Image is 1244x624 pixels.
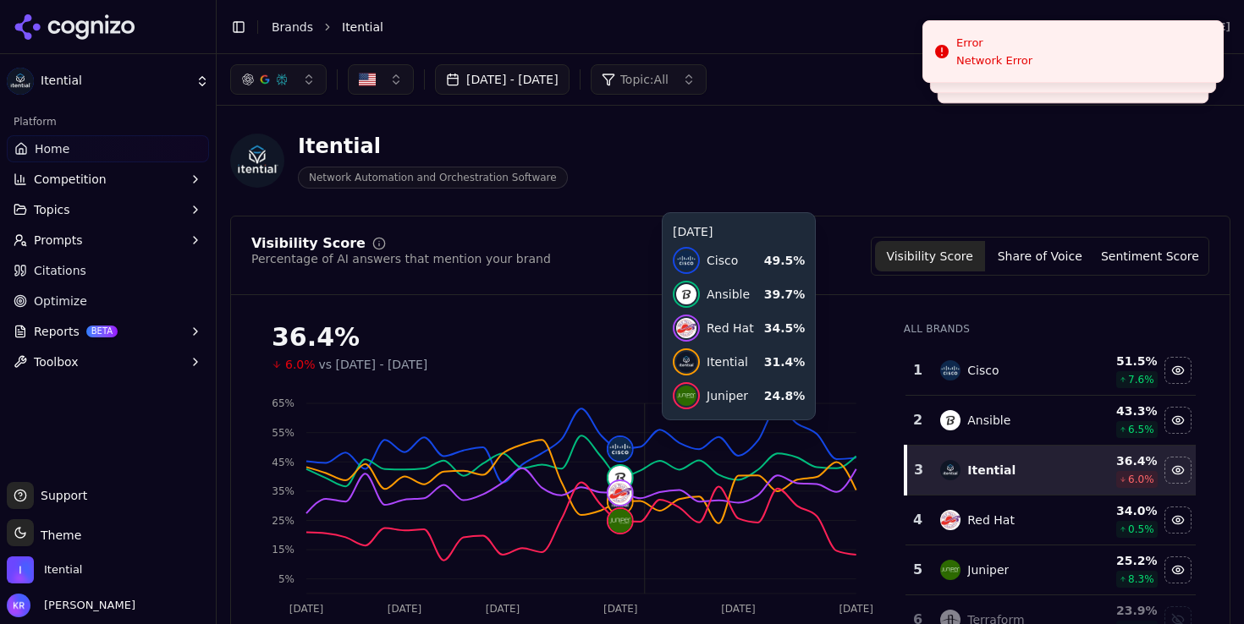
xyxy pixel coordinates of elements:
[721,603,756,615] tspan: [DATE]
[875,241,985,271] button: Visibility Score
[967,362,999,379] div: Cisco
[230,134,284,188] img: Itential
[608,437,632,461] img: cisco
[1095,241,1205,271] button: Sentiment Score
[298,133,568,160] div: Itential
[914,460,924,480] div: 3
[7,166,209,193] button: Competition
[272,515,294,527] tspan: 25%
[967,561,1009,578] div: Juniper
[285,356,316,373] span: 6.0%
[940,410,961,430] img: ansible
[967,512,1015,528] div: Red Hat
[967,462,1016,479] div: Itential
[1084,402,1158,419] div: 43.3 %
[940,560,961,580] img: juniper
[1084,353,1158,369] div: 51.5 %
[272,19,1075,36] nav: breadcrumb
[905,446,1196,495] tr: 3itentialItential36.4%6.0%Hide itential data
[940,510,961,530] img: red hat
[34,353,79,370] span: Toolbox
[1128,572,1154,586] span: 8.3 %
[940,360,961,380] img: cisco
[904,322,1196,336] div: All Brands
[608,481,632,505] img: red hat
[603,603,638,615] tspan: [DATE]
[272,20,313,34] a: Brands
[7,108,209,135] div: Platform
[7,348,209,375] button: Toolbox
[44,562,82,577] span: Itential
[912,410,924,430] div: 2
[912,560,924,580] div: 5
[34,487,87,504] span: Support
[1128,523,1154,536] span: 0.5 %
[839,603,873,615] tspan: [DATE]
[1186,541,1227,582] iframe: To enrich screen reader interactions, please activate Accessibility in Grammarly extension settings
[7,135,209,162] a: Home
[34,528,81,542] span: Theme
[1128,473,1154,486] span: 6.0 %
[486,603,520,615] tspan: [DATE]
[940,460,961,480] img: itential
[272,544,294,556] tspan: 15%
[1084,602,1158,619] div: 23.9 %
[7,68,34,95] img: Itential
[1164,506,1192,534] button: Hide red hat data
[272,457,294,468] tspan: 45%
[298,167,568,189] span: Network Automation and Orchestration Software
[905,495,1196,545] tr: 4red hatRed Hat34.0%0.5%Hide red hat data
[272,397,294,409] tspan: 65%
[608,509,632,533] img: juniper
[956,53,1032,68] div: Network Error
[967,412,1010,429] div: Ansible
[7,556,34,583] img: Itential
[37,598,135,613] span: [PERSON_NAME]
[7,196,209,223] button: Topics
[388,603,422,615] tspan: [DATE]
[86,326,118,337] span: BETA
[278,573,294,585] tspan: 5%
[1164,407,1192,434] button: Hide ansible data
[34,323,80,340] span: Reports
[956,35,1032,52] div: Error
[1128,423,1154,436] span: 6.5 %
[34,262,86,279] span: Citations
[1128,373,1154,386] span: 7.6 %
[7,318,209,345] button: ReportsBETA
[1084,452,1158,469] div: 36.4 %
[905,396,1196,446] tr: 2ansibleAnsible43.3%6.5%Hide ansible data
[34,171,107,188] span: Competition
[34,293,87,309] span: Optimize
[1164,457,1192,484] button: Hide itential data
[272,322,870,353] div: 36.4%
[41,74,189,89] span: Itential
[620,71,669,88] span: Topic: All
[251,250,551,267] div: Percentage of AI answers that mention your brand
[7,594,135,617] button: Open user button
[342,19,383,36] span: Itential
[272,485,294,497] tspan: 35%
[905,346,1196,396] tr: 1ciscoCisco51.5%7.6%Hide cisco data
[912,360,924,380] div: 1
[289,603,324,615] tspan: [DATE]
[34,201,70,218] span: Topics
[905,545,1196,595] tr: 5juniperJuniper25.2%8.3%Hide juniper data
[7,287,209,315] a: Optimize
[1164,556,1192,583] button: Hide juniper data
[435,64,570,95] button: [DATE] - [DATE]
[272,427,294,439] tspan: 55%
[35,140,69,157] span: Home
[7,556,82,583] button: Open organization switcher
[1084,502,1158,519] div: 34.0 %
[7,594,30,617] img: Kristen Rachels
[7,227,209,254] button: Prompts
[7,257,209,284] a: Citations
[608,466,632,490] img: ansible
[1164,357,1192,384] button: Hide cisco data
[985,241,1095,271] button: Share of Voice
[912,510,924,530] div: 4
[1084,552,1158,569] div: 25.2 %
[251,237,366,250] div: Visibility Score
[319,356,428,373] span: vs [DATE] - [DATE]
